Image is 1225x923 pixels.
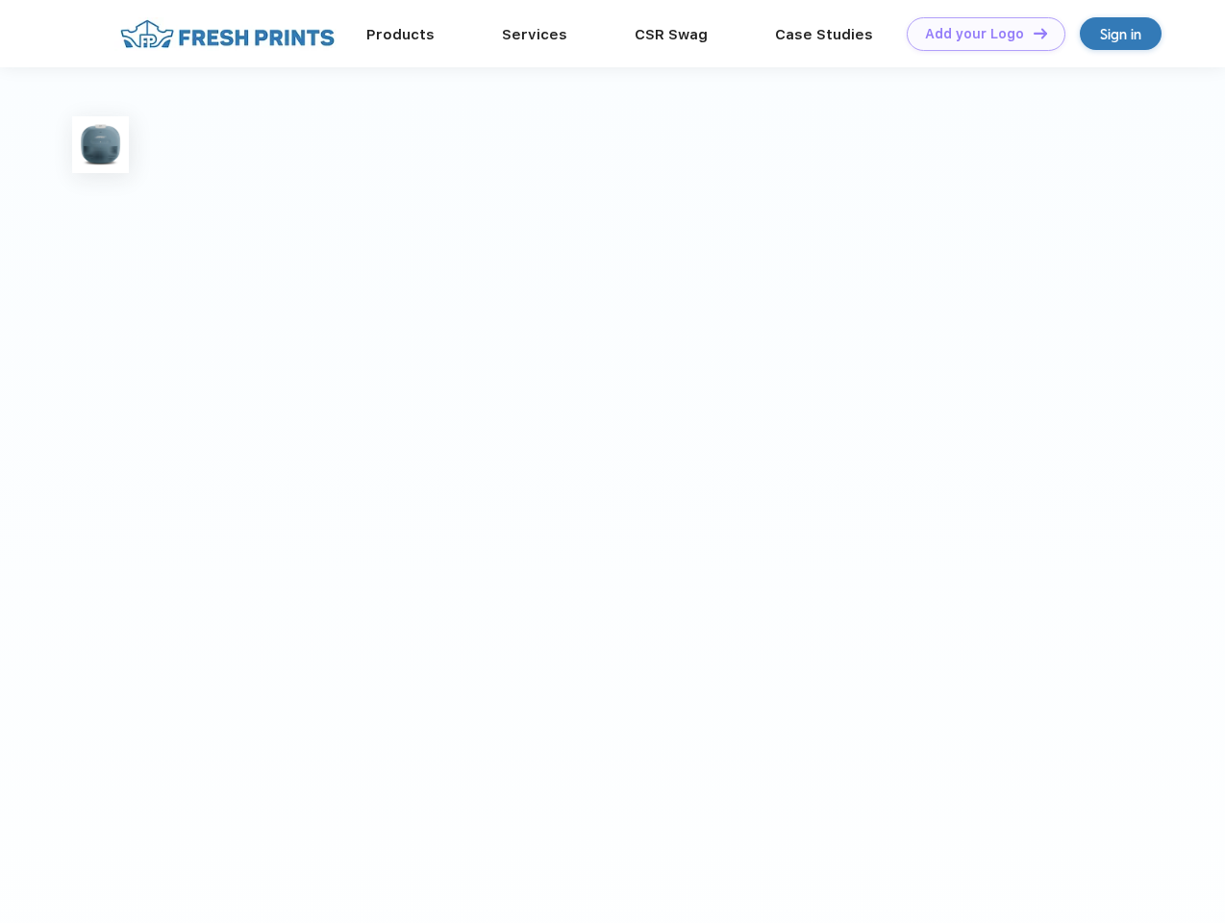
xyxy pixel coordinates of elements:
div: Add your Logo [925,26,1024,42]
div: Sign in [1100,23,1141,45]
a: Products [366,26,435,43]
img: fo%20logo%202.webp [114,17,340,51]
img: func=resize&h=100 [72,116,129,173]
a: CSR Swag [635,26,708,43]
a: Services [502,26,567,43]
img: DT [1034,28,1047,38]
a: Sign in [1080,17,1162,50]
